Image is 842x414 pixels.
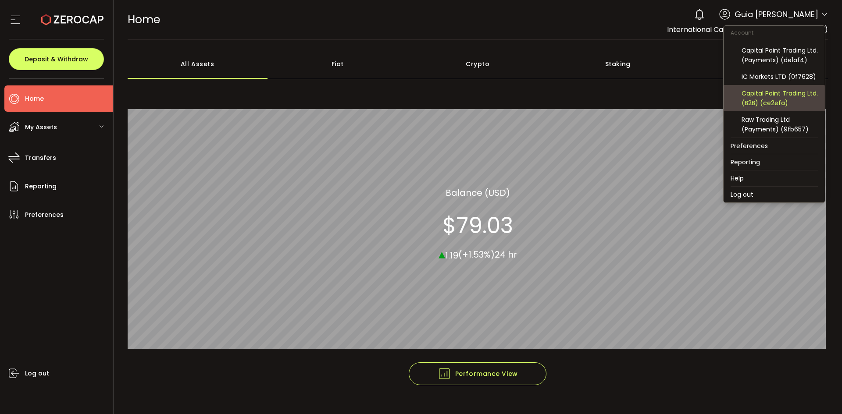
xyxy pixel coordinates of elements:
[742,88,818,108] div: Capital Point Trading Ltd. (B2B) (ce2efa)
[25,121,57,134] span: My Assets
[495,248,517,261] span: 24 hr
[25,92,44,105] span: Home
[724,154,825,170] li: Reporting
[735,8,818,20] span: Guia [PERSON_NAME]
[9,48,104,70] button: Deposit & Withdraw
[25,180,57,193] span: Reporting
[724,170,825,186] li: Help
[442,212,513,238] section: $79.03
[688,49,828,79] div: Structured Products
[446,186,510,199] section: Balance (USD)
[408,49,548,79] div: Crypto
[458,248,495,261] span: (+1.53%)
[667,25,828,35] span: International Capital Markets Pty Ltd (ab7bf8)
[742,46,818,65] div: Capital Point Trading Ltd. (Payments) (de1af4)
[724,138,825,154] li: Preferences
[25,209,64,221] span: Preferences
[438,367,518,380] span: Performance View
[445,249,458,261] span: 1.19
[548,49,688,79] div: Staking
[409,362,546,385] button: Performance View
[25,56,88,62] span: Deposit & Withdraw
[724,187,825,202] li: Log out
[740,319,842,414] iframe: Chat Widget
[742,72,818,81] div: IC Markets LTD (0f7628)
[128,49,268,79] div: All Assets
[742,115,818,134] div: Raw Trading Ltd (Payments) (9fb657)
[25,367,49,380] span: Log out
[439,244,445,263] span: ▴
[25,152,56,164] span: Transfers
[724,29,760,36] span: Account
[268,49,408,79] div: Fiat
[128,12,160,27] span: Home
